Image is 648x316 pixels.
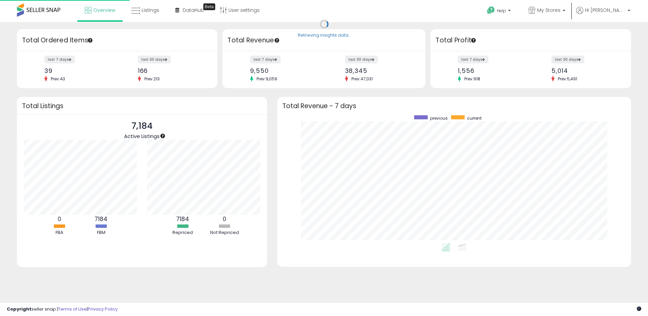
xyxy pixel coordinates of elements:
[223,215,226,223] b: 0
[162,230,203,236] div: Repriced
[93,7,115,14] span: Overview
[141,76,163,82] span: Prev: 213
[482,1,518,22] a: Help
[142,7,159,14] span: Listings
[554,76,581,82] span: Prev: 5,491
[345,67,414,74] div: 38,345
[22,103,262,108] h3: Total Listings
[585,7,626,14] span: Hi [PERSON_NAME]
[345,56,378,63] label: last 30 days
[227,36,420,45] h3: Total Revenue
[551,67,619,74] div: 5,014
[274,37,280,43] div: Tooltip anchor
[124,120,160,133] p: 7,184
[124,133,160,140] span: Active Listings
[430,115,448,121] span: previous
[160,133,166,139] div: Tooltip anchor
[298,33,350,39] div: Retrieving insights data..
[176,215,189,223] b: 7184
[487,6,495,15] i: Get Help
[458,67,526,74] div: 1,556
[436,36,626,45] h3: Total Profit
[253,76,281,82] span: Prev: 9,059
[39,230,80,236] div: FBA
[467,115,482,121] span: current
[138,67,206,74] div: 166
[576,7,630,22] a: Hi [PERSON_NAME]
[22,36,212,45] h3: Total Ordered Items
[204,230,245,236] div: Not Repriced
[461,76,484,82] span: Prev: 918
[282,103,626,108] h3: Total Revenue - 7 days
[203,3,215,10] div: Tooltip anchor
[81,230,121,236] div: FBM
[58,215,61,223] b: 0
[470,37,477,43] div: Tooltip anchor
[87,37,93,43] div: Tooltip anchor
[183,7,204,14] span: DataHub
[95,215,107,223] b: 7184
[551,56,584,63] label: last 30 days
[138,56,171,63] label: last 30 days
[537,7,561,14] span: My Stores
[458,56,488,63] label: last 7 days
[44,67,112,74] div: 39
[47,76,68,82] span: Prev: 43
[348,76,376,82] span: Prev: 47,031
[250,56,281,63] label: last 7 days
[44,56,75,63] label: last 7 days
[250,67,319,74] div: 9,550
[497,8,506,14] span: Help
